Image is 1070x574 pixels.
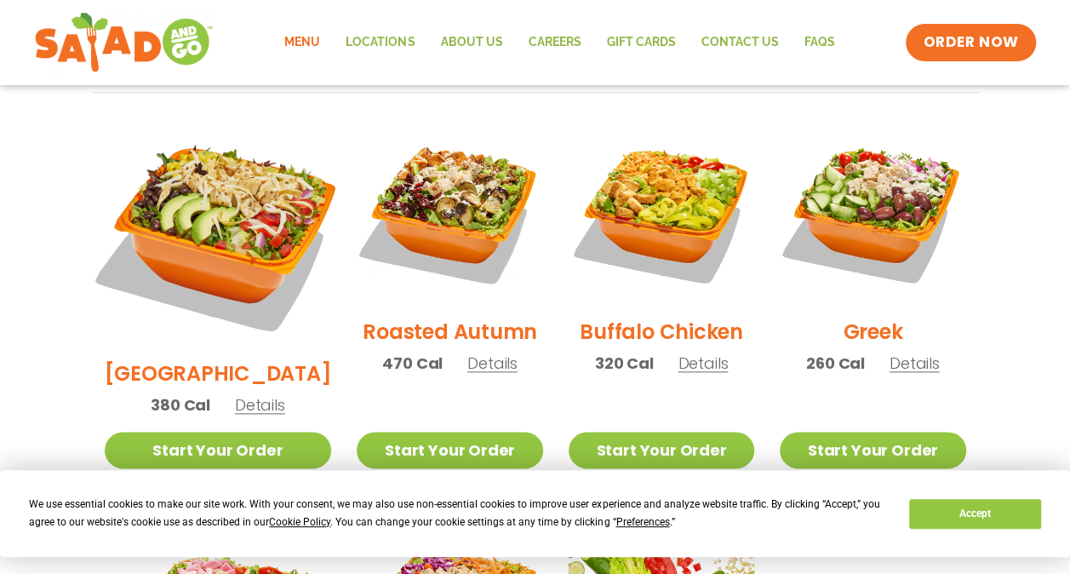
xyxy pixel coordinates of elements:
[269,516,330,528] span: Cookie Policy
[272,23,333,62] a: Menu
[357,432,542,468] a: Start Your Order
[593,23,688,62] a: GIFT CARDS
[580,317,742,347] h2: Buffalo Chicken
[84,99,351,365] img: Product photo for BBQ Ranch Salad
[235,394,285,416] span: Details
[333,23,427,62] a: Locations
[515,23,593,62] a: Careers
[688,23,791,62] a: Contact Us
[569,432,754,468] a: Start Your Order
[806,352,865,375] span: 260 Cal
[780,432,965,468] a: Start Your Order
[34,9,214,77] img: new-SAG-logo-768×292
[569,118,754,304] img: Product photo for Buffalo Chicken Salad
[151,393,210,416] span: 380 Cal
[906,24,1035,61] a: ORDER NOW
[272,23,847,62] nav: Menu
[595,352,654,375] span: 320 Cal
[357,118,542,304] img: Product photo for Roasted Autumn Salad
[363,317,537,347] h2: Roasted Autumn
[29,496,889,531] div: We use essential cookies to make our site work. With your consent, we may also use non-essential ...
[890,353,940,374] span: Details
[105,432,332,468] a: Start Your Order
[427,23,515,62] a: About Us
[105,359,332,388] h2: [GEOGRAPHIC_DATA]
[923,32,1018,53] span: ORDER NOW
[909,499,1040,529] button: Accept
[843,317,902,347] h2: Greek
[780,118,965,304] img: Product photo for Greek Salad
[467,353,518,374] span: Details
[678,353,728,374] span: Details
[791,23,847,62] a: FAQs
[615,516,669,528] span: Preferences
[382,352,443,375] span: 470 Cal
